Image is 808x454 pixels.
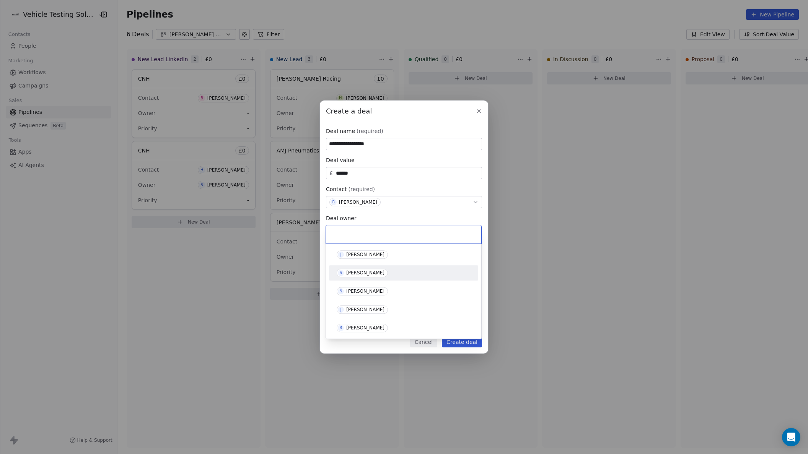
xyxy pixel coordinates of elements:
[340,270,342,276] div: S
[346,289,384,294] div: [PERSON_NAME]
[340,306,342,313] div: J
[340,325,342,331] div: R
[346,252,384,257] div: [PERSON_NAME]
[346,307,384,312] div: [PERSON_NAME]
[340,251,342,258] div: J
[339,288,342,294] div: N
[329,247,478,336] div: Suggestions
[346,325,384,331] div: [PERSON_NAME]
[346,270,384,276] div: [PERSON_NAME]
